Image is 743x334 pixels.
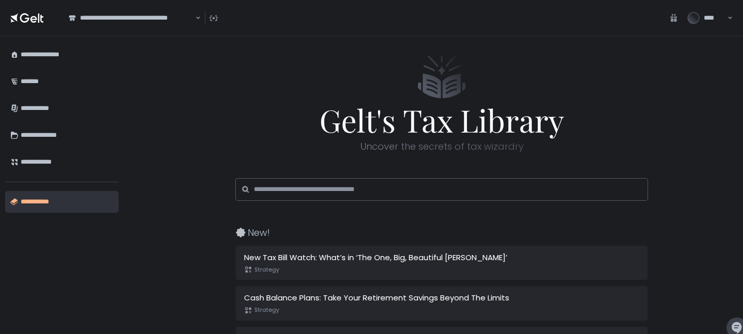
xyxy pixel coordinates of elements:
input: Search for option [194,13,195,23]
span: Strategy [244,265,279,274]
div: New Tax Bill Watch: What’s in ‘The One, Big, Beautiful [PERSON_NAME]’ [244,252,639,264]
div: Search for option [62,7,201,29]
div: New! [235,226,681,240]
span: Gelt's Tax Library [202,104,681,135]
div: Cash Balance Plans: Take Your Retirement Savings Beyond The Limits [244,292,639,304]
span: Uncover the secrets of tax wizardry [360,139,524,153]
span: Strategy [244,306,279,314]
